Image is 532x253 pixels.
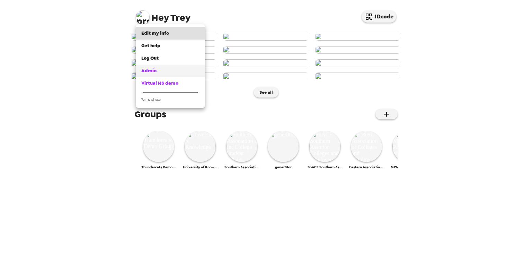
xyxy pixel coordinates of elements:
[141,30,169,36] span: Edit my info
[141,43,160,49] span: Get help
[141,80,178,86] span: Virtual HS demo
[141,55,159,61] span: Log Out
[136,95,205,105] a: Terms of use
[141,68,157,74] span: Admin
[141,97,161,102] span: Terms of use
